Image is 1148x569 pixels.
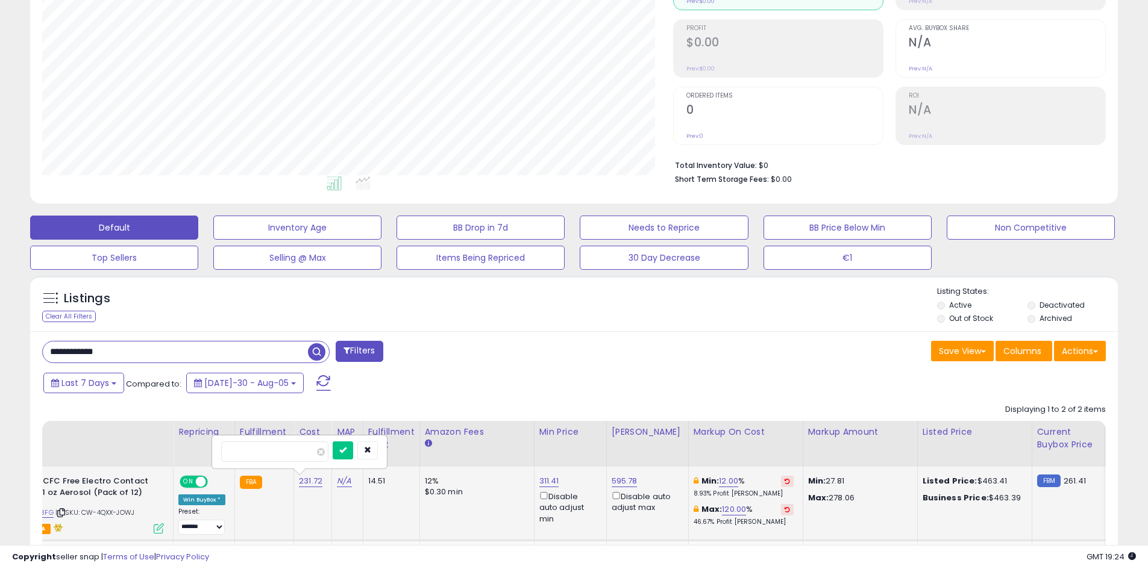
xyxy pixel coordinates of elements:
button: [DATE]-30 - Aug-05 [186,373,304,393]
b: Short Term Storage Fees: [675,174,769,184]
span: 261.41 [1064,475,1086,487]
label: Active [949,300,971,310]
div: $463.41 [923,476,1023,487]
small: Prev: 0 [686,132,703,140]
small: Prev: N/A [909,132,932,140]
button: BB Price Below Min [764,216,932,240]
a: 12.00 [719,475,738,487]
a: N/A [337,475,351,487]
small: FBM [1037,474,1061,487]
span: Avg. Buybox Share [909,25,1105,32]
li: $0 [675,157,1097,172]
div: Disable auto adjust max [612,490,679,513]
span: ON [181,477,196,487]
button: Actions [1054,341,1106,361]
div: Fulfillment Cost [368,426,415,451]
button: Default [30,216,198,240]
button: Filters [336,341,383,362]
a: Terms of Use [103,551,154,562]
div: Fulfillment [240,426,289,438]
strong: Min: [808,475,826,487]
span: Ordered Items [686,93,883,99]
small: Amazon Fees. [425,438,432,449]
a: 231.72 [299,475,322,487]
span: $0.00 [771,173,792,185]
button: Selling @ Max [213,246,381,270]
span: OFF [206,477,225,487]
h2: N/A [909,36,1105,52]
button: €1 [764,246,932,270]
button: Non Competitive [947,216,1115,240]
div: % [694,476,794,498]
div: Disable auto adjust min [539,490,597,524]
span: Columns [1003,345,1041,357]
div: Clear All Filters [42,311,96,322]
div: Preset: [178,508,225,535]
div: Markup on Cost [694,426,798,438]
div: Cost [299,426,327,438]
button: Items Being Repriced [397,246,565,270]
i: hazardous material [51,523,63,532]
strong: Max: [808,492,829,503]
div: 14.51 [368,476,410,487]
h2: 0 [686,103,883,119]
span: Profit [686,25,883,32]
th: The percentage added to the cost of goods (COGS) that forms the calculator for Min & Max prices. [688,421,803,467]
button: BB Drop in 7d [397,216,565,240]
label: Deactivated [1040,300,1085,310]
span: ROI [909,93,1105,99]
div: Current Buybox Price [1037,426,1099,451]
b: Max: [701,503,723,515]
h2: $0.00 [686,36,883,52]
p: 46.67% Profit [PERSON_NAME] [694,518,794,526]
small: Prev: N/A [909,65,932,72]
p: 278.06 [808,493,908,503]
strong: Copyright [12,551,56,562]
span: Last 7 Days [61,377,109,389]
h5: Listings [64,290,110,307]
p: 27.81 [808,476,908,487]
label: Out of Stock [949,313,993,323]
button: Columns [996,341,1052,361]
button: Top Sellers [30,246,198,270]
p: Listing States: [937,286,1118,297]
a: 311.41 [539,475,559,487]
span: 2025-08-14 19:24 GMT [1087,551,1136,562]
b: LPS - 3116 CFC Free Electro Contact Cleaner, 11 oz Aerosol (Pack of 12) [2,476,149,501]
div: Amazon Fees [425,426,529,438]
button: Inventory Age [213,216,381,240]
a: 595.78 [612,475,638,487]
div: 12% [425,476,525,487]
button: 30 Day Decrease [580,246,748,270]
div: [PERSON_NAME] [612,426,683,438]
div: seller snap | | [12,552,209,563]
div: $463.39 [923,493,1023,503]
button: Last 7 Days [43,373,124,393]
div: Displaying 1 to 2 of 2 items [1005,404,1106,415]
button: Needs to Reprice [580,216,748,240]
b: Total Inventory Value: [675,160,757,170]
div: Listed Price [923,426,1027,438]
b: Min: [701,475,720,487]
div: $0.30 min [425,487,525,497]
div: Repricing [178,426,230,438]
small: FBA [240,476,262,489]
p: 8.93% Profit [PERSON_NAME] [694,490,794,498]
div: Min Price [539,426,601,438]
label: Archived [1040,313,1072,323]
span: [DATE]-30 - Aug-05 [204,377,289,389]
div: MAP [337,426,357,438]
b: Listed Price: [923,475,977,487]
span: | SKU: CW-4QXX-JOWJ [55,508,134,517]
div: % [694,504,794,526]
h2: N/A [909,103,1105,119]
b: Business Price: [923,492,989,503]
a: 120.00 [722,503,746,515]
button: Save View [931,341,994,361]
div: Win BuyBox * [178,494,225,505]
a: Privacy Policy [156,551,209,562]
span: Compared to: [126,378,181,390]
div: Markup Amount [808,426,912,438]
small: Prev: $0.00 [686,65,715,72]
